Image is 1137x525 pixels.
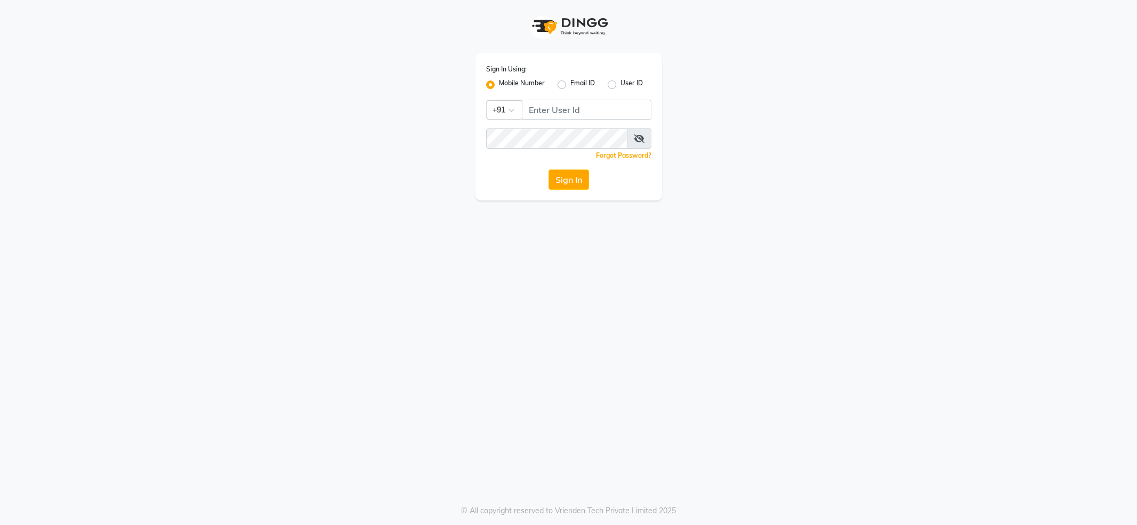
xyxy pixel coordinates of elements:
label: Mobile Number [499,78,545,91]
label: Email ID [570,78,595,91]
a: Forgot Password? [596,151,651,159]
input: Username [522,100,651,120]
button: Sign In [549,169,589,190]
label: Sign In Using: [486,64,527,74]
input: Username [486,128,627,149]
img: logo1.svg [526,11,611,42]
label: User ID [620,78,643,91]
